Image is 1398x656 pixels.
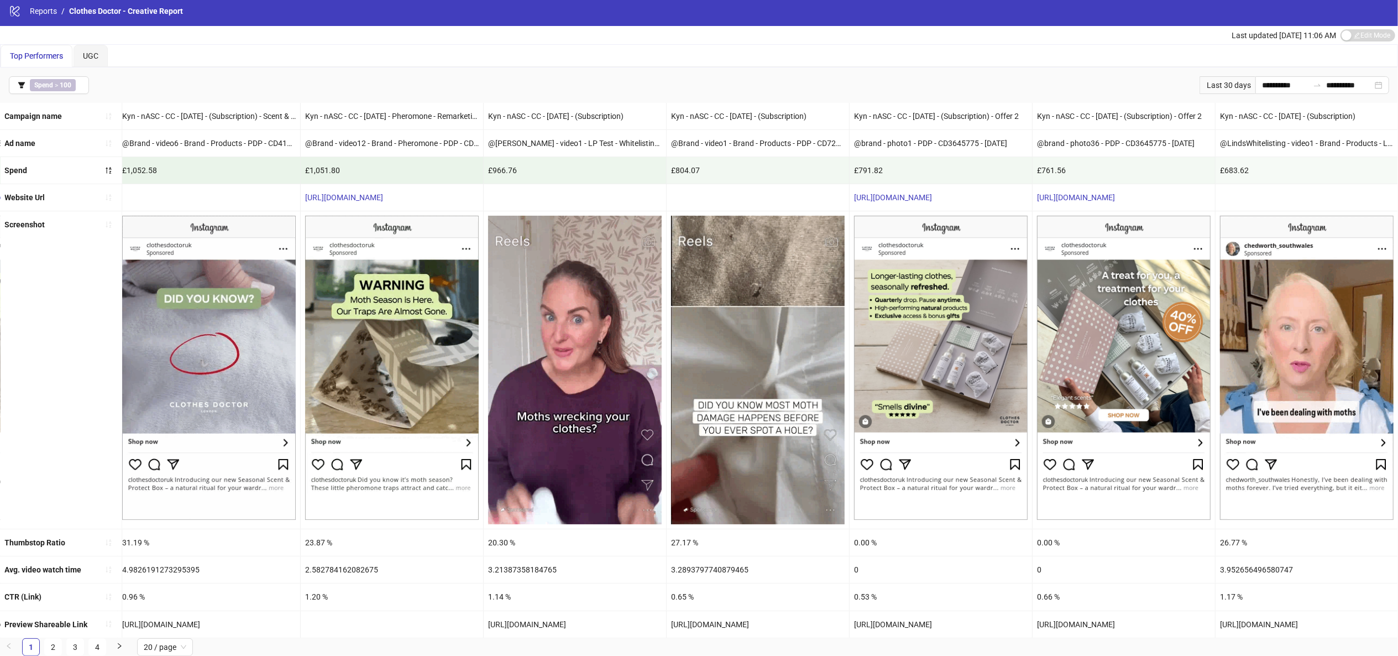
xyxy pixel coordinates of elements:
b: Preview Shareable Link [4,620,87,629]
div: 3.21387358184765 [484,556,666,583]
div: £804.07 [667,157,849,184]
a: 4 [89,639,106,655]
li: / [61,5,65,17]
li: 4 [88,638,106,656]
div: 1.17 % [1216,584,1398,610]
span: sort-ascending [104,221,112,228]
a: 1 [23,639,39,655]
div: 4.9826191273295395 [118,556,300,583]
span: sort-ascending [104,139,112,147]
span: > [30,79,76,91]
img: Screenshot 120227067903120681 [1037,216,1211,520]
a: 3 [67,639,83,655]
div: @Brand - video6 - Brand - Products - PDP - CD4145785 - [DATE] - Copy [118,130,300,157]
div: [URL][DOMAIN_NAME] [484,611,666,638]
button: right [111,638,128,656]
span: filter [18,81,25,89]
div: 0 [1033,556,1215,583]
div: @[PERSON_NAME] - video1 - LP Test - Whitelisting - CD5245812 - [DATE] [484,130,666,157]
b: Campaign name [4,112,62,121]
span: sort-ascending [104,112,112,120]
span: sort-ascending [104,566,112,574]
a: [URL][DOMAIN_NAME] [854,193,932,202]
div: Kyn - nASC - CC - [DATE] - (Subscription) - Offer 2 [1033,103,1215,129]
div: 0.00 % [850,529,1032,556]
span: left [6,643,12,649]
div: £791.82 [850,157,1032,184]
div: 0.65 % [667,584,849,610]
img: Screenshot 120229094759740681 [671,216,845,524]
a: 2 [45,639,61,655]
div: £1,051.80 [301,157,483,184]
img: Screenshot 120229090423490681 [1220,216,1394,520]
li: Next Page [111,638,128,656]
li: 1 [22,638,40,656]
img: Screenshot 120228254517540681 [488,216,662,524]
b: Spend [34,81,53,89]
span: sort-descending [104,166,112,174]
b: Avg. video watch time [4,565,81,574]
div: [URL][DOMAIN_NAME] [1216,611,1398,638]
b: 100 [60,81,71,89]
div: 1.14 % [484,584,666,610]
div: £1,052.58 [118,157,300,184]
li: 3 [66,638,84,656]
span: UGC [83,51,98,60]
div: 1.20 % [301,584,483,610]
div: 0.96 % [118,584,300,610]
img: Screenshot 120230157017990681 [122,216,296,520]
span: swap-right [1313,81,1322,90]
div: Kyn - nASC - CC - [DATE] - (Subscription) - Scent & Protect 3 [118,103,300,129]
div: Kyn - nASC - CC - [DATE] - (Subscription) [484,103,666,129]
div: 0.66 % [1033,584,1215,610]
b: Thumbstop Ratio [4,538,65,547]
div: 26.77 % [1216,529,1398,556]
div: @Brand - video12 - Brand - Pheromone - PDP - CD8645891 - [DATE] [301,130,483,157]
b: Ad name [4,139,35,148]
a: [URL][DOMAIN_NAME] [1037,193,1115,202]
div: Kyn - nASC - CC - [DATE] - (Subscription) [1216,103,1398,129]
div: [URL][DOMAIN_NAME] [1033,611,1215,638]
a: [URL][DOMAIN_NAME] [305,193,383,202]
span: sort-ascending [104,194,112,201]
div: 2.582784162082675 [301,556,483,583]
span: Last updated [DATE] 11:06 AM [1232,31,1336,40]
img: Screenshot 120227067903030681 [854,216,1028,520]
div: 0.53 % [850,584,1032,610]
div: Kyn - nASC - CC - [DATE] - (Subscription) - Offer 2 [850,103,1032,129]
div: £966.76 [484,157,666,184]
div: 3.2893797740879465 [667,556,849,583]
div: 31.19 % [118,529,300,556]
div: [URL][DOMAIN_NAME] [118,611,300,638]
div: 27.17 % [667,529,849,556]
div: @brand - photo1 - PDP - CD3645775 - [DATE] [850,130,1032,157]
span: Clothes Doctor - Creative Report [69,7,183,15]
span: sort-ascending [104,620,112,628]
li: 2 [44,638,62,656]
div: [URL][DOMAIN_NAME] [850,611,1032,638]
span: 20 / page [144,639,186,655]
div: Last 30 days [1200,76,1255,94]
div: @brand - photo36 - PDP - CD3645775 - [DATE] [1033,130,1215,157]
b: Screenshot [4,220,45,229]
a: Reports [28,5,59,17]
img: Screenshot 120231748869460681 [305,216,479,520]
div: 3.952656496580747 [1216,556,1398,583]
b: Website Url [4,193,45,202]
span: right [116,643,123,649]
div: 0 [850,556,1032,583]
div: 0.00 % [1033,529,1215,556]
div: Kyn - nASC - CC - [DATE] - Pheromone - Remarketing [301,103,483,129]
div: 20.30 % [484,529,666,556]
div: @Brand - video1 - Brand - Products - PDP - CD7245847 - [DATE] [667,130,849,157]
b: CTR (Link) [4,592,41,601]
button: Spend > 100 [9,76,89,94]
span: Top Performers [10,51,63,60]
div: Kyn - nASC - CC - [DATE] - (Subscription) [667,103,849,129]
div: Page Size [137,638,193,656]
div: [URL][DOMAIN_NAME] [667,611,849,638]
div: £761.56 [1033,157,1215,184]
div: 23.87 % [301,529,483,556]
b: Spend [4,166,27,175]
span: sort-ascending [104,539,112,546]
